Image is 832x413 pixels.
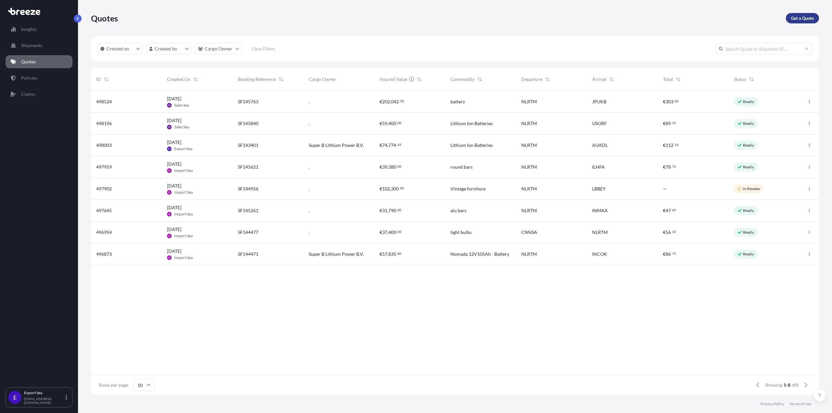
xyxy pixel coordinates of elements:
[168,124,171,130] span: SS
[666,143,673,148] span: 112
[521,207,537,214] span: NLRTM
[387,208,388,213] span: ,
[671,122,672,124] span: .
[765,382,782,388] span: Showing
[380,121,382,126] span: €
[663,99,666,104] span: €
[388,230,396,235] span: 400
[309,120,310,127] span: .
[174,212,193,217] span: Import Sea
[238,186,258,192] span: SF144956
[734,76,746,83] span: Status
[380,99,382,104] span: €
[238,251,258,257] span: SF144471
[174,255,193,260] span: Import Sea
[521,142,537,148] span: NLRTM
[592,164,605,170] span: ILHFA
[167,161,181,167] span: [DATE]
[671,252,672,255] span: .
[521,229,537,236] span: CNNSA
[592,142,608,148] span: AUADL
[672,252,676,255] span: 75
[666,252,671,256] span: 86
[168,102,171,109] span: SS
[96,251,112,257] span: 496873
[675,100,679,102] span: 06
[675,144,679,146] span: 16
[382,252,387,256] span: 57
[21,42,42,49] p: Shipments
[97,43,143,55] button: createdOn Filter options
[397,144,401,146] span: 65
[382,143,387,148] span: 74
[21,91,35,97] p: Claims
[450,207,466,214] span: alu bars
[238,207,258,214] span: SF145261
[784,382,790,388] span: 1-8
[252,45,275,52] p: Clear Filters
[168,254,170,261] span: IS
[397,252,401,255] span: 80
[382,208,387,213] span: 31
[167,96,181,102] span: [DATE]
[663,121,666,126] span: €
[168,167,170,174] span: IS
[396,209,397,211] span: .
[238,164,258,170] span: SF145621
[380,252,382,256] span: €
[663,252,666,256] span: €
[167,204,181,211] span: [DATE]
[167,76,190,83] span: Created On
[521,186,537,192] span: NLRTM
[309,207,310,214] span: .
[96,76,101,83] span: ID
[174,233,193,239] span: Import Sea
[309,142,364,148] span: Super B Lithium Power B.V.
[167,248,181,254] span: [DATE]
[277,75,285,83] button: Sort
[96,207,112,214] span: 497645
[21,75,37,81] p: Policies
[400,100,404,102] span: 50
[21,26,37,32] p: Insights
[238,229,258,236] span: SF144477
[666,121,671,126] span: 89
[309,98,310,105] span: .
[96,142,112,148] span: 498003
[387,230,388,235] span: ,
[476,75,484,83] button: Sort
[146,43,192,55] button: createdBy Filter options
[747,75,755,83] button: Sort
[743,143,754,148] p: Ready
[238,142,258,148] span: SF143401
[592,98,606,105] span: JPUKB
[400,187,404,189] span: 00
[743,99,754,104] p: Ready
[205,45,233,52] p: Cargo Owner
[380,76,407,83] span: Insured Value
[380,187,382,191] span: €
[450,164,473,170] span: round bars
[380,230,382,235] span: €
[450,186,486,192] span: Vintage furniture
[743,252,754,257] p: Ready
[592,207,608,214] span: INMAA
[674,100,674,102] span: .
[387,121,388,126] span: ,
[450,76,474,83] span: Commodity
[380,143,382,148] span: €
[674,75,682,83] button: Sort
[397,122,401,124] span: 00
[238,120,258,127] span: SF145840
[6,88,72,101] a: Claims
[666,230,671,235] span: 56
[760,401,784,407] p: Privacy Policy
[592,120,607,127] span: USORF
[743,186,760,191] p: In Review
[174,168,193,173] span: Import Sea
[396,122,397,124] span: .
[102,75,110,83] button: Sort
[388,252,396,256] span: 835
[786,13,819,23] a: Get a Quote
[592,229,608,236] span: NLRTM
